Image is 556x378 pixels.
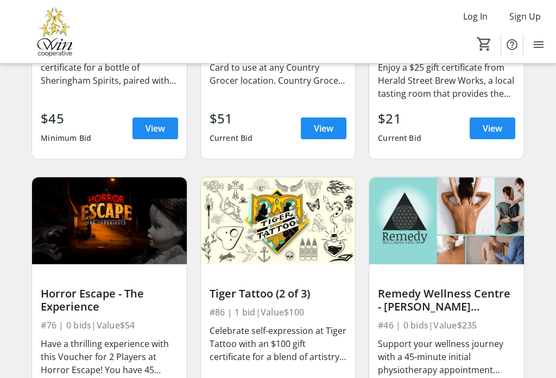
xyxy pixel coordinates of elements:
[132,117,178,139] a: View
[210,287,346,300] div: Tiger Tattoo (2 of 3)
[470,117,515,139] a: View
[41,318,178,333] div: #76 | 0 bids | Value $54
[454,8,496,25] button: Log In
[378,61,515,100] div: Enjoy a $25 gift certificate from Herald Street Brew Works, a local tasting room that provides th...
[301,117,346,139] a: View
[32,177,186,264] img: Horror Escape - The Experience
[210,128,253,148] div: Current Bid
[378,318,515,333] div: #46 | 0 bids | Value $235
[210,305,346,320] div: #86 | 1 bid | Value $100
[528,34,549,55] button: Menu
[475,34,494,54] button: Cart
[483,122,502,135] span: View
[378,287,515,313] div: Remedy Wellness Centre - [PERSON_NAME] (Physiotherapy)
[378,109,421,128] div: $21
[378,128,421,148] div: Current Bid
[146,122,165,135] span: View
[210,109,253,128] div: $51
[314,122,333,135] span: View
[41,337,178,376] div: Have a thrilling experience with this Voucher for 2 Players at Horror Escape! You have 45 minutes...
[7,4,103,59] img: Victoria Women In Need Community Cooperative's Logo
[210,324,346,363] div: Celebrate self-expression at Tiger Tattoo with an $100 gift certificate for a blend of artistry, ...
[463,10,488,23] span: Log In
[509,10,541,23] span: Sign Up
[369,177,523,264] img: Remedy Wellness Centre - Justine Aichelberger (Physiotherapy)
[41,128,91,148] div: Minimum Bid
[41,109,91,128] div: $45
[41,287,178,313] div: Horror Escape - The Experience
[201,177,355,264] img: Tiger Tattoo (2 of 3)
[501,8,549,25] button: Sign Up
[41,48,178,87] div: Raise a glass with a $53 gift certificate for a bottle of Sheringham Spirits, paired with a styli...
[501,34,523,55] button: Help
[378,337,515,376] div: Support your wellness journey with a 45-minute initial physiotherapy appointment ($125) PLUS 30-m...
[210,48,346,87] div: Nourish yourself with a $50 Gift Card to use at any Country Grocer location. Country Grocer is a ...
